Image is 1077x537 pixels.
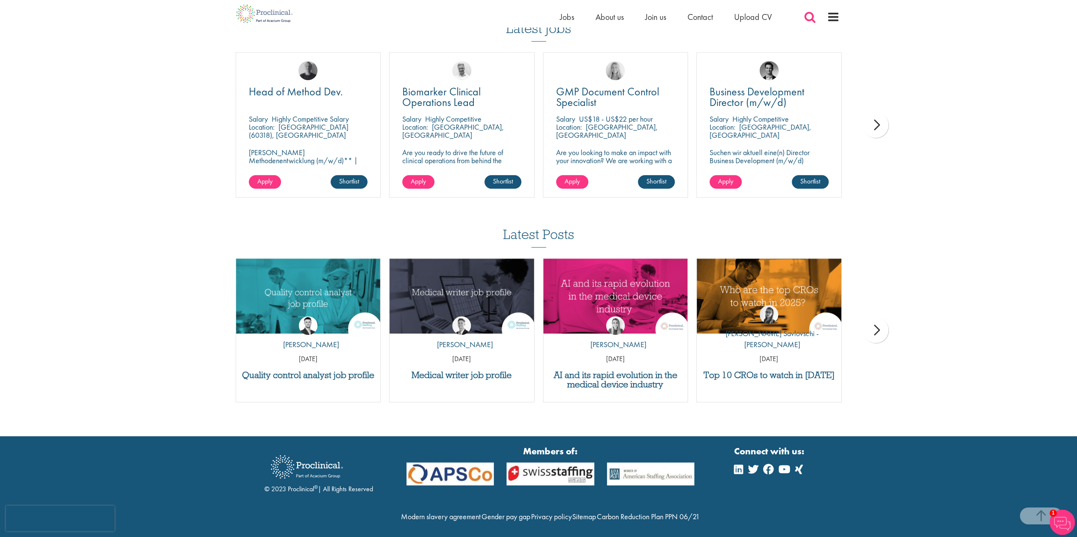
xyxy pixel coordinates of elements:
[481,512,530,521] a: Gender pay gap
[606,316,625,335] img: Hannah Burke
[299,316,317,335] img: Joshua Godden
[697,305,841,354] a: Theodora Savlovschi - Wicks [PERSON_NAME] Savlovschi - [PERSON_NAME]
[411,177,426,186] span: Apply
[390,259,534,334] img: Medical writer job profile
[697,259,841,334] img: Top 10 CROs 2025 | Proclinical
[236,259,381,334] a: Link to a post
[431,316,493,354] a: George Watson [PERSON_NAME]
[718,177,733,186] span: Apply
[249,122,348,140] p: [GEOGRAPHIC_DATA] (60318), [GEOGRAPHIC_DATA]
[732,114,789,124] p: Highly Competitive
[402,84,481,109] span: Biomarker Clinical Operations Lead
[697,354,841,364] p: [DATE]
[638,175,675,189] a: Shortlist
[734,11,772,22] a: Upload CV
[760,61,779,80] img: Max Slevogt
[596,11,624,22] a: About us
[687,11,713,22] a: Contact
[556,175,588,189] a: Apply
[390,354,534,364] p: [DATE]
[597,512,700,521] a: Carbon Reduction Plan PPN 06/21
[257,177,273,186] span: Apply
[331,175,367,189] a: Shortlist
[710,148,829,181] p: Suchen wir aktuell eine(n) Director Business Development (m/w/d) Standort: [GEOGRAPHIC_DATA] | Mo...
[402,148,521,189] p: Are you ready to drive the future of clinical operations from behind the scenes? Looking to be in...
[556,86,675,108] a: GMP Document Control Specialist
[240,370,376,380] h3: Quality control analyst job profile
[710,84,804,109] span: Business Development Director (m/w/d)
[277,316,339,354] a: Joshua Godden [PERSON_NAME]
[452,316,471,335] img: George Watson
[556,84,659,109] span: GMP Document Control Specialist
[710,114,729,124] span: Salary
[543,259,688,334] a: Link to a post
[314,484,318,490] sup: ®
[710,86,829,108] a: Business Development Director (m/w/d)
[760,305,778,324] img: Theodora Savlovschi - Wicks
[298,61,317,80] img: Felix Zimmer
[543,354,688,364] p: [DATE]
[249,114,268,124] span: Salary
[697,328,841,350] p: [PERSON_NAME] Savlovschi - [PERSON_NAME]
[394,370,530,380] a: Medical writer job profile
[503,227,574,248] h3: Latest Posts
[645,11,666,22] a: Join us
[565,177,580,186] span: Apply
[560,11,574,22] a: Jobs
[792,175,829,189] a: Shortlist
[406,445,695,458] strong: Members of:
[402,175,434,189] a: Apply
[572,512,596,521] a: Sitemap
[390,259,534,334] a: Link to a post
[863,317,888,343] div: next
[236,354,381,364] p: [DATE]
[543,259,688,334] img: AI and Its Impact on the Medical Device Industry | Proclinical
[1049,509,1075,535] img: Chatbot
[556,122,658,140] p: [GEOGRAPHIC_DATA], [GEOGRAPHIC_DATA]
[401,512,481,521] a: Modern slavery agreement
[402,122,428,132] span: Location:
[601,462,701,486] img: APSCo
[606,61,625,80] img: Shannon Briggs
[431,339,493,350] p: [PERSON_NAME]
[425,114,481,124] p: Highly Competitive
[734,445,806,458] strong: Connect with us:
[452,61,471,80] img: Joshua Bye
[402,114,421,124] span: Salary
[249,175,281,189] a: Apply
[249,86,368,97] a: Head of Method Dev.
[710,122,811,140] p: [GEOGRAPHIC_DATA], [GEOGRAPHIC_DATA]
[249,148,368,189] p: [PERSON_NAME] Methodenentwicklung (m/w/d)** | Dauerhaft | Biowissenschaften | [GEOGRAPHIC_DATA] (...
[6,506,114,531] iframe: reCAPTCHA
[579,114,653,124] p: US$18 - US$22 per hour
[584,339,646,350] p: [PERSON_NAME]
[710,122,735,132] span: Location:
[548,370,684,389] a: AI and its rapid evolution in the medical device industry
[1049,509,1057,517] span: 1
[500,462,601,486] img: APSCo
[556,122,582,132] span: Location:
[556,114,575,124] span: Salary
[556,148,675,189] p: Are you looking to make an impact with your innovation? We are working with a well-established ph...
[249,122,275,132] span: Location:
[264,449,349,484] img: Proclinical Recruitment
[249,84,343,99] span: Head of Method Dev.
[402,122,504,140] p: [GEOGRAPHIC_DATA], [GEOGRAPHIC_DATA]
[400,462,501,486] img: APSCo
[272,114,349,124] p: Highly Competitive Salary
[277,339,339,350] p: [PERSON_NAME]
[236,259,381,334] img: quality control analyst job profile
[584,316,646,354] a: Hannah Burke [PERSON_NAME]
[484,175,521,189] a: Shortlist
[710,175,742,189] a: Apply
[701,370,837,380] a: Top 10 CROs to watch in [DATE]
